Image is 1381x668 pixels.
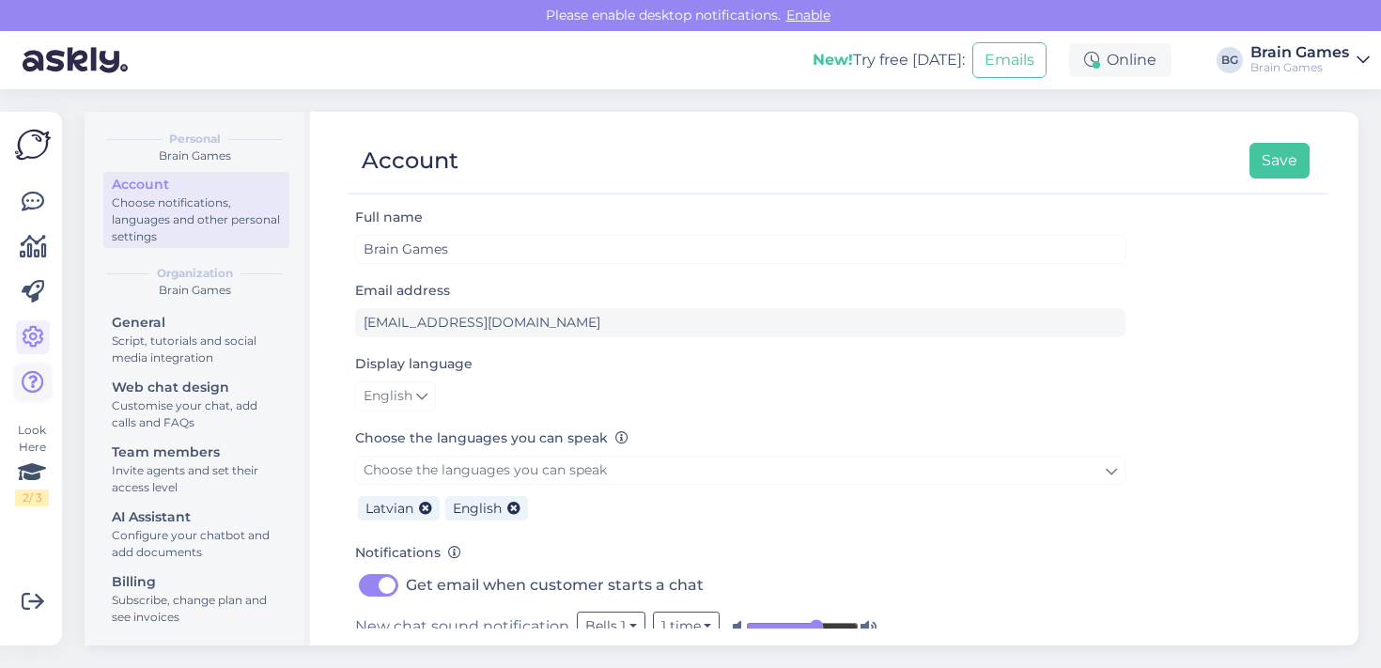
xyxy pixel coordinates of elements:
b: Personal [169,131,221,148]
input: Enter email [355,308,1125,337]
span: Latvian [365,500,413,517]
div: Online [1069,43,1172,77]
span: English [364,386,412,407]
a: AI AssistantConfigure your chatbot and add documents [103,505,289,564]
div: Configure your chatbot and add documents [112,527,281,561]
div: Web chat design [112,378,281,397]
b: New! [813,51,853,69]
div: Script, tutorials and social media integration [112,333,281,366]
div: General [112,313,281,333]
div: Billing [112,572,281,592]
div: Brain Games [100,148,289,164]
img: Askly Logo [15,127,51,163]
label: Display language [355,354,473,374]
div: BG [1217,47,1243,73]
a: English [355,381,436,412]
div: Team members [112,443,281,462]
div: Invite agents and set their access level [112,462,281,496]
span: English [453,500,502,517]
a: AccountChoose notifications, languages and other personal settings [103,172,289,248]
div: Choose notifications, languages and other personal settings [112,194,281,245]
b: Organization [157,265,233,282]
label: Notifications [355,543,461,563]
div: Brain Games [1250,45,1349,60]
button: Emails [972,42,1047,78]
label: Get email when customer starts a chat [406,570,704,600]
div: Brain Games [100,282,289,299]
span: Enable [781,7,836,23]
div: AI Assistant [112,507,281,527]
a: GeneralScript, tutorials and social media integration [103,310,289,369]
button: 1 time [653,612,721,641]
a: Web chat designCustomise your chat, add calls and FAQs [103,375,289,434]
div: New chat sound notification [355,612,1125,641]
button: Save [1249,143,1310,179]
div: 2 / 3 [15,489,49,506]
label: Choose the languages you can speak [355,428,628,448]
div: Brain Games [1250,60,1349,75]
div: Subscribe, change plan and see invoices [112,592,281,626]
a: BillingSubscribe, change plan and see invoices [103,569,289,629]
div: Account [112,175,281,194]
div: Try free [DATE]: [813,49,965,71]
label: Email address [355,281,450,301]
a: Brain GamesBrain Games [1250,45,1370,75]
button: Bells 1 [577,612,645,641]
a: Team membersInvite agents and set their access level [103,440,289,499]
label: Full name [355,208,423,227]
div: Look Here [15,422,49,506]
div: Customise your chat, add calls and FAQs [112,397,281,431]
span: Choose the languages you can speak [364,461,607,478]
a: Choose the languages you can speak [355,456,1125,485]
div: Account [362,143,458,179]
input: Enter name [355,235,1125,264]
